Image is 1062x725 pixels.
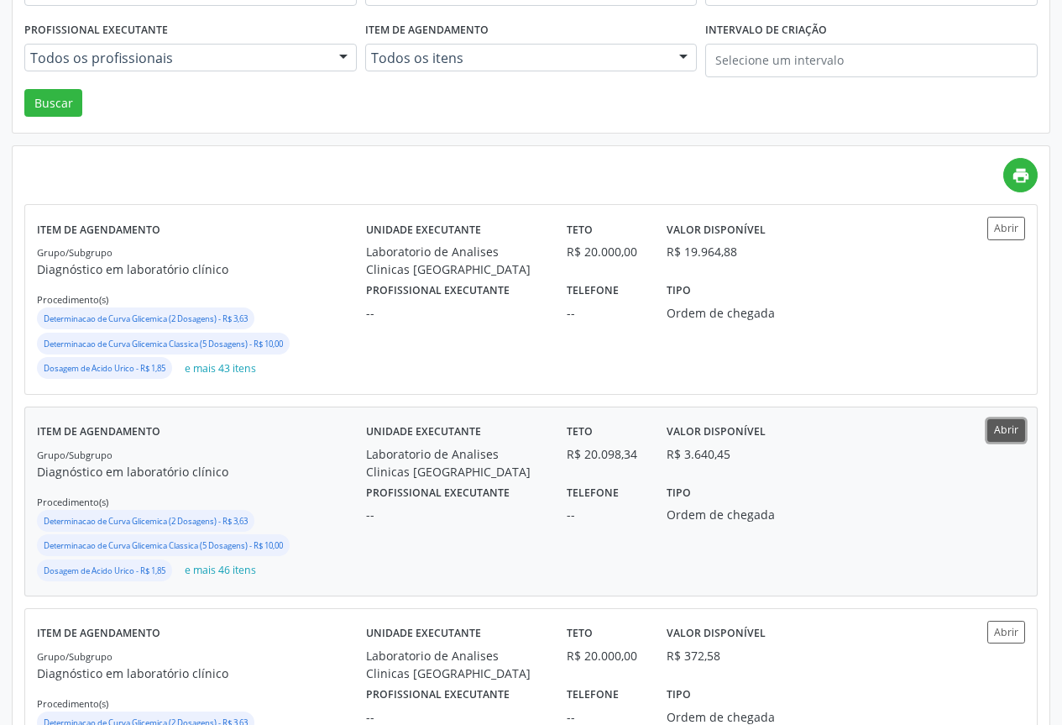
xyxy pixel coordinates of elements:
div: R$ 3.640,45 [667,445,730,463]
div: R$ 19.964,88 [667,243,737,260]
p: Diagnóstico em laboratório clínico [37,260,366,278]
label: Telefone [567,278,619,304]
button: e mais 46 itens [178,560,263,582]
small: Dosagem de Acido Urico - R$ 1,85 [44,565,165,576]
label: Item de agendamento [37,621,160,647]
label: Profissional executante [366,481,510,507]
span: Todos os profissionais [30,50,322,66]
small: Determinacao de Curva Glicemica (2 Dosagens) - R$ 3,63 [44,313,248,324]
p: Diagnóstico em laboratório clínico [37,463,366,481]
small: Grupo/Subgrupo [37,650,112,663]
label: Unidade executante [366,419,481,445]
p: Diagnóstico em laboratório clínico [37,665,366,682]
div: -- [567,304,643,322]
label: Teto [567,419,593,445]
label: Tipo [667,278,691,304]
label: Item de agendamento [37,217,160,243]
div: Ordem de chegada [667,304,793,322]
button: Abrir [987,217,1025,239]
div: Laboratorio de Analises Clinicas [GEOGRAPHIC_DATA] [366,647,542,682]
button: Abrir [987,419,1025,442]
label: Teto [567,217,593,243]
label: Teto [567,621,593,647]
small: Determinacao de Curva Glicemica Classica (5 Dosagens) - R$ 10,00 [44,339,283,349]
small: Grupo/Subgrupo [37,449,112,461]
span: Todos os itens [371,50,663,66]
small: Dosagem de Acido Urico - R$ 1,85 [44,363,165,374]
label: Item de agendamento [365,18,489,44]
button: Abrir [987,621,1025,644]
div: -- [366,304,542,322]
label: Telefone [567,682,619,708]
label: Tipo [667,682,691,708]
div: R$ 372,58 [667,647,720,665]
label: Unidade executante [366,217,481,243]
div: R$ 20.098,34 [567,445,643,463]
div: Ordem de chegada [667,506,793,523]
label: Profissional executante [366,682,510,708]
label: Valor disponível [667,217,766,243]
label: Intervalo de criação [705,18,827,44]
small: Grupo/Subgrupo [37,246,112,259]
div: R$ 20.000,00 [567,647,643,665]
div: R$ 20.000,00 [567,243,643,260]
label: Unidade executante [366,621,481,647]
label: Item de agendamento [37,419,160,445]
i: print [1012,166,1030,185]
small: Procedimento(s) [37,496,108,508]
small: Procedimento(s) [37,293,108,306]
label: Profissional executante [24,18,168,44]
div: Laboratorio de Analises Clinicas [GEOGRAPHIC_DATA] [366,243,542,278]
div: -- [366,506,542,523]
input: Selecione um intervalo [705,44,1038,77]
label: Valor disponível [667,419,766,445]
a: print [1003,158,1038,192]
label: Valor disponível [667,621,766,647]
small: Determinacao de Curva Glicemica (2 Dosagens) - R$ 3,63 [44,516,248,527]
button: Buscar [24,89,82,118]
div: Laboratorio de Analises Clinicas [GEOGRAPHIC_DATA] [366,445,542,481]
div: -- [567,506,643,523]
small: Determinacao de Curva Glicemica Classica (5 Dosagens) - R$ 10,00 [44,540,283,551]
label: Profissional executante [366,278,510,304]
button: e mais 43 itens [178,357,263,380]
small: Procedimento(s) [37,697,108,710]
label: Tipo [667,481,691,507]
label: Telefone [567,481,619,507]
